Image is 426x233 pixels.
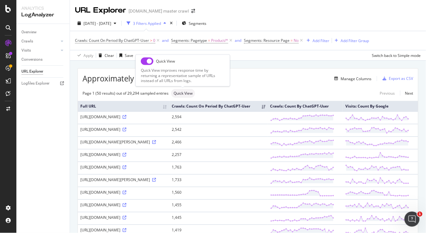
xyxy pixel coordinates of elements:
div: times [169,20,174,26]
div: Export as CSV [389,76,413,81]
div: Add Filter [313,38,329,43]
div: Clear [105,53,114,58]
a: Overview [21,29,65,36]
span: Product/* [211,36,228,45]
div: Crawls [21,38,33,45]
span: = [291,38,293,43]
th: Crawls: Count On Period By ChatGPT-User: activate to sort column ascending [169,101,268,111]
div: [URL][DOMAIN_NAME][PERSON_NAME] [80,177,167,182]
div: Quick View improves response time by returning a representative sample of URLs instead of all URL... [141,67,225,83]
button: Export as CSV [380,74,413,84]
button: Add Filter Group [332,37,369,44]
div: Logfiles Explorer [21,80,49,87]
a: Logfiles Explorer [21,80,65,87]
div: neutral label [171,89,195,98]
div: [URL][DOMAIN_NAME] [80,227,167,233]
div: Save [125,53,133,58]
td: 1,560 [169,187,268,199]
div: [DOMAIN_NAME] master crawl [129,8,189,14]
th: Full URL: activate to sort column ascending [78,101,169,111]
span: > [150,38,152,43]
td: 1,445 [169,212,268,225]
a: Visits [21,47,59,54]
div: Switch back to Simple mode [372,53,421,58]
button: Clear [96,50,114,60]
button: and [162,37,169,43]
div: [URL][DOMAIN_NAME] [80,114,167,119]
td: 2,594 [169,111,268,124]
div: [URL][DOMAIN_NAME] [80,152,167,157]
td: 1,455 [169,199,268,212]
span: Segments [189,21,206,26]
div: Visits [21,47,31,54]
td: 2,542 [169,124,268,136]
span: No [294,36,299,45]
span: = [208,38,210,43]
div: arrow-right-arrow-left [191,9,195,13]
div: Conversions [21,56,43,63]
div: [URL][DOMAIN_NAME][PERSON_NAME] [80,139,167,145]
th: Crawls: Count By ChatGPT-User [268,101,343,111]
div: [URL][DOMAIN_NAME] [80,127,167,132]
a: Conversions [21,56,65,63]
a: URL Explorer [21,68,65,75]
button: and [235,37,241,43]
div: Analytics [21,5,65,11]
button: Switch back to Simple mode [370,50,421,60]
button: 3 Filters Applied [124,18,169,28]
div: [URL][DOMAIN_NAME] [80,164,167,170]
button: Save [117,50,133,60]
button: Add Filter [304,37,329,44]
a: Next [400,89,413,98]
div: URL Explorer [21,68,43,75]
div: URL Explorer [75,5,126,16]
span: 1 [417,212,423,217]
div: Page 1 (50 results) out of 29,294 sampled entries [83,91,169,96]
div: Quick View [156,58,175,64]
button: [DATE] - [DATE] [75,18,119,28]
td: 2,257 [169,149,268,162]
div: and [162,38,169,43]
td: 2,466 [169,136,268,149]
th: Visits: Count By Google [343,101,418,111]
div: LogAnalyzer [21,11,65,19]
td: 1,763 [169,162,268,174]
div: Overview [21,29,37,36]
div: Add Filter Group [341,38,369,43]
span: Quick View [174,92,193,95]
div: [URL][DOMAIN_NAME] [80,202,167,208]
div: [URL][DOMAIN_NAME] [80,190,167,195]
a: Crawls [21,38,59,45]
span: Segments: Pagetype [171,38,207,43]
td: 1,733 [169,174,268,187]
iframe: Intercom live chat [405,212,420,227]
div: [URL][DOMAIN_NAME] [80,215,167,220]
div: Manage Columns [341,76,372,81]
div: Apply [83,53,93,58]
button: Apply [75,50,93,60]
button: Segments [179,18,209,28]
button: Manage Columns [332,75,372,82]
span: Crawls: Count On Period By ChatGPT-User [75,38,149,43]
span: [DATE] - [DATE] [83,21,111,26]
div: 3 Filters Applied [133,21,161,26]
span: Segments: Resource Page [244,38,290,43]
span: Approximately 2.9M URLs found [83,73,196,84]
div: and [235,38,241,43]
span: 0 [153,36,155,45]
